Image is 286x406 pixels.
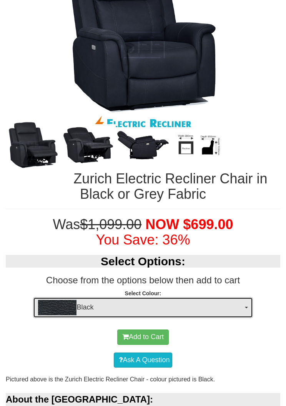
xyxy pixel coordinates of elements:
[125,290,161,296] strong: Select Colour:
[38,300,243,315] span: Black
[6,393,280,406] div: About the [GEOGRAPHIC_DATA]:
[33,297,253,318] button: BlackBlack
[101,255,185,268] b: Select Options:
[145,216,233,232] span: NOW $699.00
[114,353,172,368] a: Ask A Question
[96,232,190,248] font: You Save: 36%
[117,329,169,345] button: Add to Cart
[38,300,76,315] img: Black
[6,275,280,285] h3: Choose from the options below then add to cart
[6,217,280,247] h1: Was
[6,171,280,201] h1: Zurich Electric Recliner Chair in Black or Grey Fabric
[80,216,141,232] del: $1,099.00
